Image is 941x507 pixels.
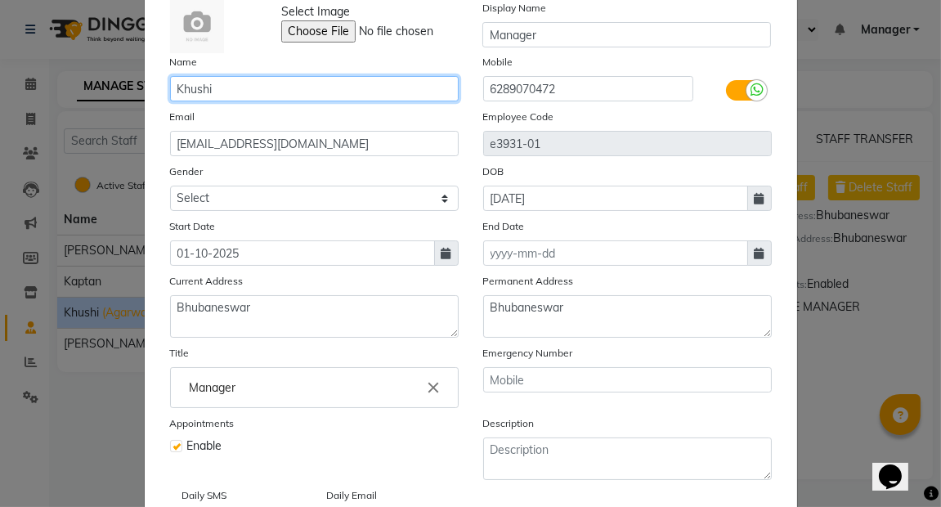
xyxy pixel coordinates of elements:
[483,416,535,431] label: Description
[177,371,451,404] input: Enter the Title
[170,55,198,70] label: Name
[483,219,525,234] label: End Date
[170,164,204,179] label: Gender
[170,110,195,124] label: Email
[326,488,377,503] label: Daily Email
[170,416,235,431] label: Appointments
[482,1,546,16] label: Display Name
[170,346,190,361] label: Title
[483,164,504,179] label: DOB
[483,240,748,266] input: yyyy-mm-dd
[872,442,925,491] iframe: chat widget
[483,55,513,70] label: Mobile
[187,437,222,455] span: Enable
[483,346,573,361] label: Emergency Number
[483,186,748,211] input: yyyy-mm-dd
[281,3,350,20] span: Select Image
[483,76,693,101] input: Mobile
[170,76,459,101] input: Name
[182,488,227,503] label: Daily SMS
[281,20,504,43] input: Select Image
[425,379,443,397] i: Close
[483,131,772,156] input: Employee Code
[170,219,216,234] label: Start Date
[483,110,554,124] label: Employee Code
[170,131,459,156] input: Email
[483,367,772,393] input: Mobile
[483,274,574,289] label: Permanent Address
[170,274,244,289] label: Current Address
[170,240,435,266] input: yyyy-mm-dd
